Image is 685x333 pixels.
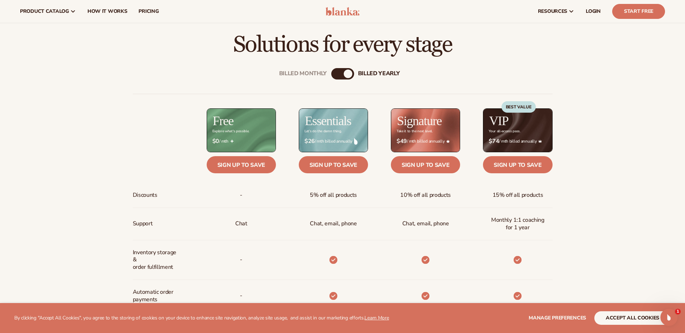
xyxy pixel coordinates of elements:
[538,139,542,143] img: Crown_2d87c031-1b5a-4345-8312-a4356ddcde98.png
[358,70,400,77] div: billed Yearly
[594,311,671,325] button: accept all cookies
[310,217,357,230] p: Chat, email, phone
[489,114,508,127] h2: VIP
[489,214,547,234] span: Monthly 1:1 coaching for 1 year
[400,189,451,202] span: 10% off all products
[299,109,368,152] img: Essentials_BG_9050f826-5aa9-47d9-a362-757b82c62641.jpg
[138,9,158,14] span: pricing
[304,138,362,145] span: / mth billed annually
[660,309,678,326] iframe: Intercom live chat
[207,109,276,152] img: free_bg.png
[213,114,233,127] h2: Free
[529,311,586,325] button: Manage preferences
[133,246,180,274] span: Inventory storage & order fulfillment
[304,129,342,133] div: Let’s do the damn thing.
[240,253,242,266] p: -
[538,9,567,14] span: resources
[212,138,219,145] strong: $0
[502,101,536,113] div: BEST VALUE
[397,138,454,145] span: / mth billed annually
[20,33,665,57] h2: Solutions for every stage
[483,156,552,173] a: Sign up to save
[402,217,449,230] span: Chat, email, phone
[586,9,601,14] span: LOGIN
[20,9,69,14] span: product catalog
[489,129,520,133] div: Your all-access pass.
[446,140,450,143] img: Star_6.png
[354,138,358,144] img: drop.png
[391,156,460,173] a: Sign up to save
[310,189,357,202] span: 5% off all products
[14,315,389,321] p: By clicking "Accept All Cookies", you agree to the storing of cookies on your device to enhance s...
[397,114,442,127] h2: Signature
[240,289,242,302] span: -
[391,109,460,152] img: Signature_BG_eeb718c8-65ac-49e3-a4e5-327c6aa73146.jpg
[304,138,315,145] strong: $26
[212,138,270,145] span: / mth
[299,156,368,173] a: Sign up to save
[483,109,552,152] img: VIP_BG_199964bd-3653-43bc-8a67-789d2d7717b9.jpg
[133,217,153,230] span: Support
[230,139,234,143] img: Free_Icon_bb6e7c7e-73f8-44bd-8ed0-223ea0fc522e.png
[489,138,547,145] span: / mth billed annually
[305,114,351,127] h2: Essentials
[279,70,327,77] div: Billed Monthly
[397,129,433,133] div: Take it to the next level.
[133,189,157,202] span: Discounts
[489,138,499,145] strong: $74
[397,138,407,145] strong: $49
[675,309,681,314] span: 1
[529,314,586,321] span: Manage preferences
[212,129,249,133] div: Explore what's possible.
[364,314,389,321] a: Learn More
[493,189,543,202] span: 15% off all products
[240,189,242,202] span: -
[207,156,276,173] a: Sign up to save
[235,217,247,230] p: Chat
[87,9,127,14] span: How It Works
[133,286,180,306] span: Automatic order payments
[612,4,665,19] a: Start Free
[326,7,359,16] img: logo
